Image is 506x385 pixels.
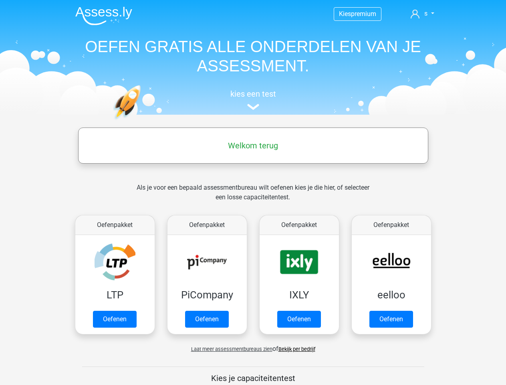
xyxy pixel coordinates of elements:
a: Bekijk per bedrijf [278,346,315,352]
span: Kies [339,10,351,18]
img: assessment [247,104,259,110]
a: Oefenen [277,311,321,328]
a: kies een test [69,89,437,110]
span: s [424,10,427,17]
h5: kies een test [69,89,437,99]
img: oefenen [113,85,172,158]
img: Assessly [75,6,132,25]
h1: OEFEN GRATIS ALLE ONDERDELEN VAN JE ASSESSMENT. [69,37,437,75]
a: Oefenen [185,311,229,328]
a: Oefenen [93,311,137,328]
div: Als je voor een bepaald assessmentbureau wilt oefenen kies je die hier, of selecteer een losse ca... [130,183,376,212]
h5: Welkom terug [82,141,424,150]
a: Oefenen [369,311,413,328]
div: of [69,338,437,354]
span: premium [351,10,376,18]
a: Kiespremium [334,8,381,19]
h5: Kies je capaciteitentest [82,373,424,383]
span: Laat meer assessmentbureaus zien [191,346,272,352]
a: s [407,9,437,18]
